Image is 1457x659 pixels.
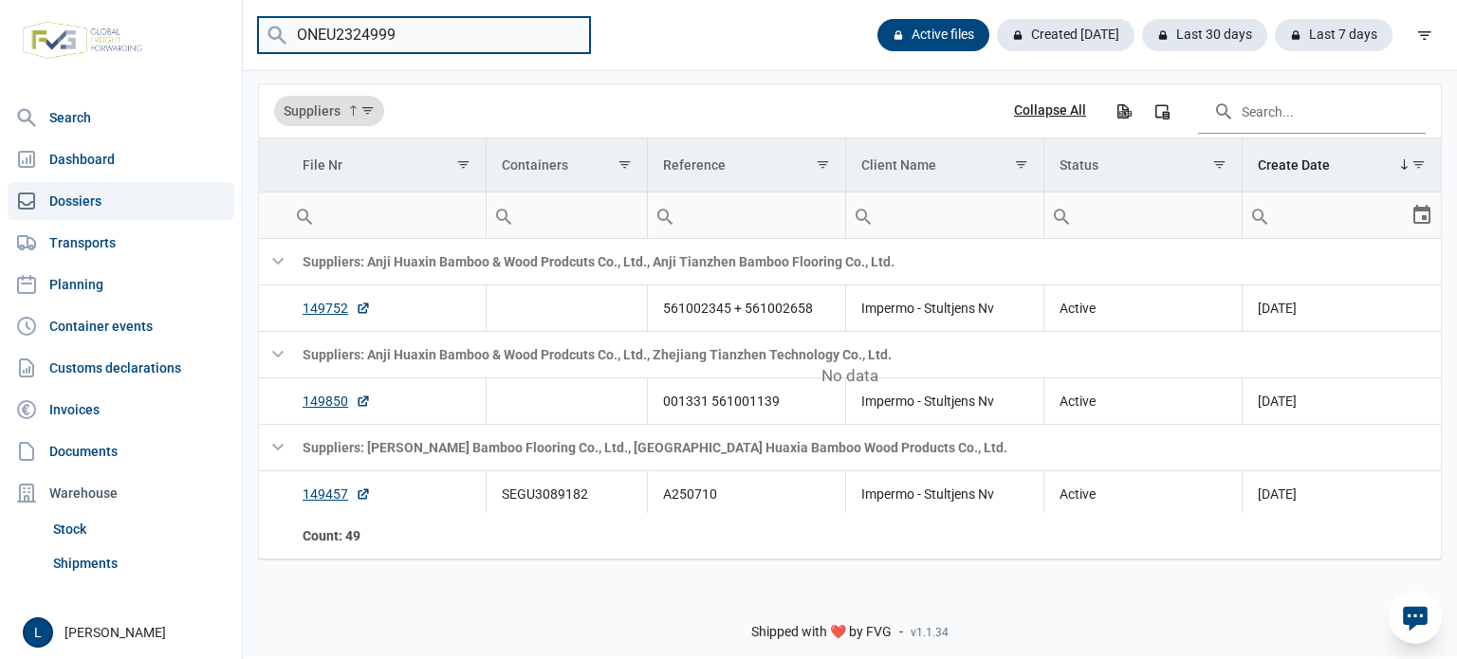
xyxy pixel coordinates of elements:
td: Active [1044,471,1243,518]
td: Filter cell [845,192,1043,239]
span: Show filter options for column 'File Nr' [456,157,470,172]
div: Active files [877,19,989,51]
td: Suppliers: Anji Huaxin Bamboo & Wood Prodcuts Co., Ltd., Zhejiang Tianzhen Technology Co., Ltd. [287,332,1441,378]
a: Shipments [46,546,234,580]
div: Column Chooser [1145,94,1179,128]
td: Impermo - Stultjens Nv [845,471,1043,518]
div: Warehouse [8,474,234,512]
div: Status [1060,157,1098,173]
td: Column Containers [486,138,647,192]
input: Search in the data grid [1198,88,1426,134]
input: Filter cell [648,192,845,238]
div: Create Date [1258,157,1330,173]
a: Invoices [8,391,234,429]
img: FVG - Global freight forwarding [15,14,150,66]
div: Created [DATE] [997,19,1134,51]
td: Column Client Name [845,138,1043,192]
td: Active [1044,285,1243,332]
span: Show filter options for column 'Create Date' [1411,157,1426,172]
input: Filter cell [487,192,647,238]
a: Dashboard [8,140,234,178]
div: Client Name [861,157,936,173]
a: Documents [8,432,234,470]
div: Collapse All [1014,102,1086,119]
span: [DATE] [1258,486,1297,502]
span: - [899,624,903,641]
div: Select [1411,192,1433,238]
input: Filter cell [1243,192,1411,238]
span: Show filter options for column 'Status' [1212,157,1226,172]
button: L [23,617,53,648]
span: Show filter options for column 'Containers' [618,157,632,172]
a: 149752 [303,299,371,318]
div: Search box [846,192,880,238]
a: Customs declarations [8,349,234,387]
div: Last 30 days [1142,19,1267,51]
div: File Nr Count: 49 [303,526,470,545]
div: Search box [648,192,682,238]
td: Filter cell [287,192,486,239]
div: Reference [663,157,726,173]
td: Column File Nr [287,138,486,192]
a: Planning [8,265,234,303]
td: Collapse [259,332,287,378]
td: Column Status [1044,138,1243,192]
td: Suppliers: [PERSON_NAME] Bamboo Flooring Co., Ltd., [GEOGRAPHIC_DATA] Huaxia Bamboo Wood Products... [287,425,1441,471]
div: Search box [487,192,521,238]
input: Search dossiers [258,17,590,54]
a: 149457 [303,485,371,503]
td: Column Reference [647,138,845,192]
td: 001331 561001139 [647,378,845,425]
a: Container events [8,307,234,345]
div: Export all data to Excel [1106,94,1140,128]
a: Stock [46,512,234,546]
span: Show filter options for column 'Suppliers' [360,103,375,118]
div: File Nr [303,157,342,173]
a: Dossiers [8,182,234,220]
span: v1.1.34 [911,625,949,640]
td: Collapse [259,239,287,285]
span: No data [259,366,1441,387]
div: Search box [1243,192,1277,238]
div: Containers [502,157,568,173]
td: Impermo - Stultjens Nv [845,285,1043,332]
div: [PERSON_NAME] [23,617,231,648]
input: Filter cell [1044,192,1242,238]
td: Filter cell [1243,192,1441,239]
td: Filter cell [647,192,845,239]
td: Suppliers: Anji Huaxin Bamboo & Wood Prodcuts Co., Ltd., Anji Tianzhen Bamboo Flooring Co., Ltd. [287,239,1441,285]
td: Collapse [259,425,287,471]
div: Suppliers [274,96,384,126]
div: Last 7 days [1275,19,1392,51]
input: Filter cell [287,192,486,238]
td: Filter cell [486,192,647,239]
div: Search box [287,192,322,238]
div: filter [1408,18,1442,52]
td: Filter cell [1044,192,1243,239]
td: Column Create Date [1243,138,1441,192]
td: SEGU3089182 [486,471,647,518]
span: Show filter options for column 'Client Name' [1014,157,1028,172]
td: Impermo - Stultjens Nv [845,378,1043,425]
a: 149850 [303,392,371,411]
span: [DATE] [1258,394,1297,409]
span: Show filter options for column 'Reference' [816,157,830,172]
a: Search [8,99,234,137]
span: Shipped with ❤️ by FVG [751,624,892,641]
div: Search box [1044,192,1079,238]
input: Filter cell [846,192,1043,238]
td: A250710 [647,471,845,518]
td: Active [1044,378,1243,425]
div: Data grid toolbar [274,84,1426,137]
td: 561002345 + 561002658 [647,285,845,332]
a: Transports [8,224,234,262]
span: [DATE] [1258,301,1297,316]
